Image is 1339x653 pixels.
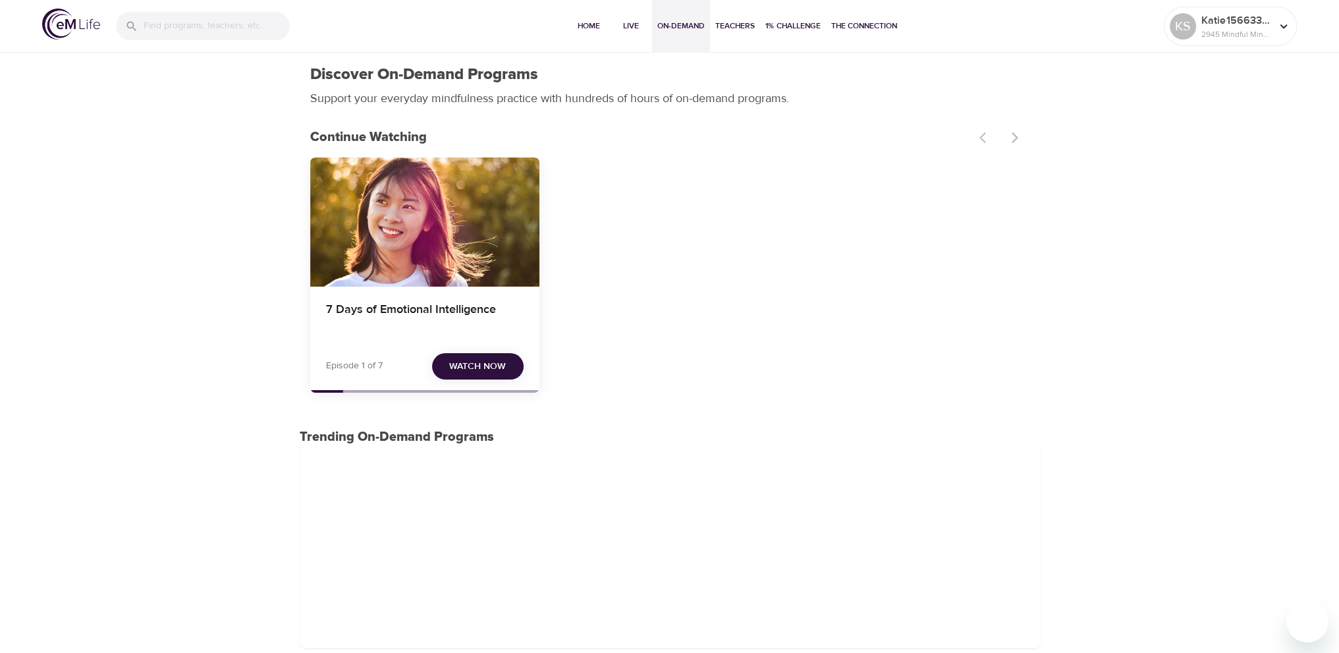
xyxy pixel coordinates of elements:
[144,12,290,40] input: Find programs, teachers, etc...
[615,19,647,33] span: Live
[326,359,383,373] p: Episode 1 of 7
[310,65,538,84] h1: Discover On-Demand Programs
[432,353,524,380] button: Watch Now
[310,130,971,145] h3: Continue Watching
[1170,13,1196,40] div: KS
[310,157,539,287] button: 7 Days of Emotional Intelligence
[573,19,605,33] span: Home
[42,9,100,40] img: logo
[715,19,755,33] span: Teachers
[1286,600,1328,642] iframe: Button to launch messaging window
[1201,13,1271,28] p: Katie1566335097
[831,19,897,33] span: The Connection
[326,302,524,334] h4: 7 Days of Emotional Intelligence
[310,90,804,107] p: Support your everyday mindfulness practice with hundreds of hours of on-demand programs.
[300,430,1040,445] h3: Trending On-Demand Programs
[1201,28,1271,40] p: 2945 Mindful Minutes
[765,19,821,33] span: 1% Challenge
[449,358,506,375] span: Watch Now
[657,19,705,33] span: On-Demand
